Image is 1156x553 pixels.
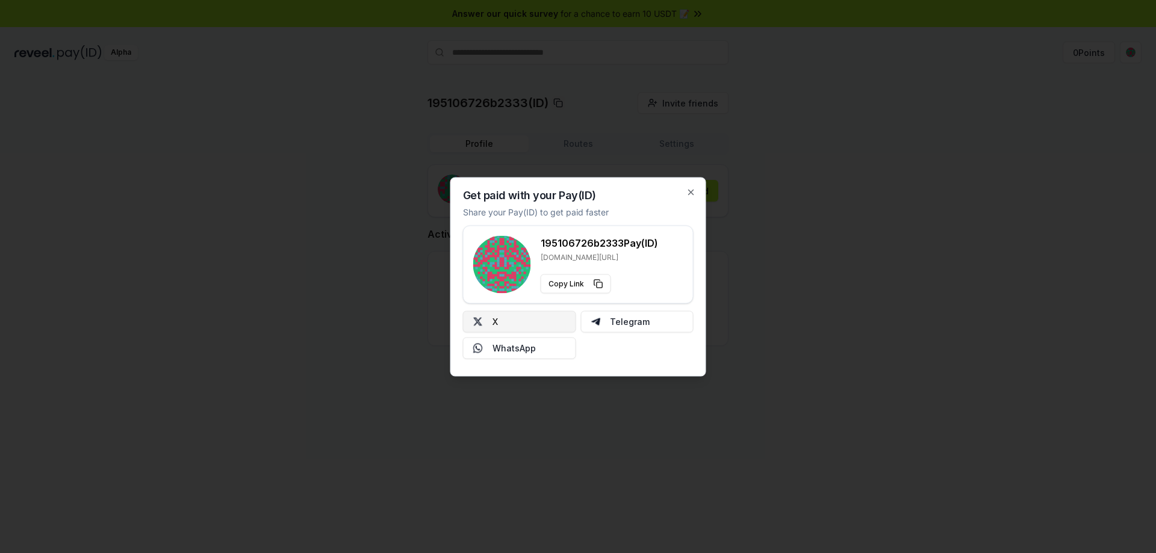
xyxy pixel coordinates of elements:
[473,317,483,326] img: X
[541,235,658,250] h3: 195106726b2333 Pay(ID)
[463,190,596,200] h2: Get paid with your Pay(ID)
[541,274,611,293] button: Copy Link
[473,343,483,353] img: Whatsapp
[463,310,576,332] button: X
[463,205,609,218] p: Share your Pay(ID) to get paid faster
[463,337,576,359] button: WhatsApp
[541,252,658,262] p: [DOMAIN_NAME][URL]
[580,310,694,332] button: Telegram
[591,317,600,326] img: Telegram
